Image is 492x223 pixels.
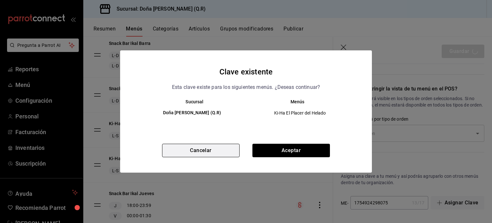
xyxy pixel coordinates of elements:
button: Aceptar [252,144,330,157]
th: Sucursal [133,99,246,104]
th: Menús [246,99,359,104]
button: Cancelar [162,144,240,157]
h4: Clave existente [219,66,273,78]
span: Ki-Ha El Placer del Helado [251,110,348,116]
p: Esta clave existe para los siguientes menús. ¿Deseas continuar? [172,83,320,91]
h6: Doña [PERSON_NAME] (Q.R) [143,109,241,116]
